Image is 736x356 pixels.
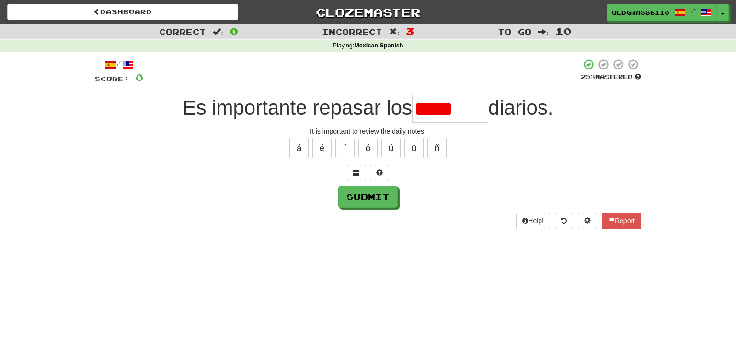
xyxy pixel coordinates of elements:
span: Incorrect [322,27,382,36]
strong: Mexican Spanish [354,42,403,49]
a: Clozemaster [253,4,483,21]
span: Score: [95,75,129,83]
button: ó [358,138,378,158]
a: Dashboard [7,4,238,20]
span: OldGrass6110 [612,8,669,17]
a: OldGrass6110 / [607,4,717,21]
button: á [289,138,309,158]
button: Switch sentence to multiple choice alt+p [347,165,366,181]
span: Es importante repasar los [183,96,413,119]
span: 3 [406,25,414,37]
span: : [213,28,223,36]
div: Mastered [581,73,641,81]
button: Submit [338,186,398,208]
button: ñ [427,138,447,158]
span: 25 % [581,73,595,80]
button: Help! [516,213,550,229]
span: Correct [159,27,206,36]
span: : [389,28,400,36]
span: / [690,8,695,14]
button: é [312,138,332,158]
span: : [538,28,549,36]
span: diarios. [488,96,553,119]
span: 0 [230,25,238,37]
button: Single letter hint - you only get 1 per sentence and score half the points! alt+h [370,165,389,181]
span: 0 [135,71,143,83]
button: Report [602,213,641,229]
button: Round history (alt+y) [555,213,573,229]
span: 10 [555,25,572,37]
button: ú [381,138,401,158]
button: í [335,138,355,158]
button: ü [404,138,424,158]
div: It is important to review the daily notes. [95,126,641,136]
div: / [95,58,143,70]
span: To go [498,27,531,36]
